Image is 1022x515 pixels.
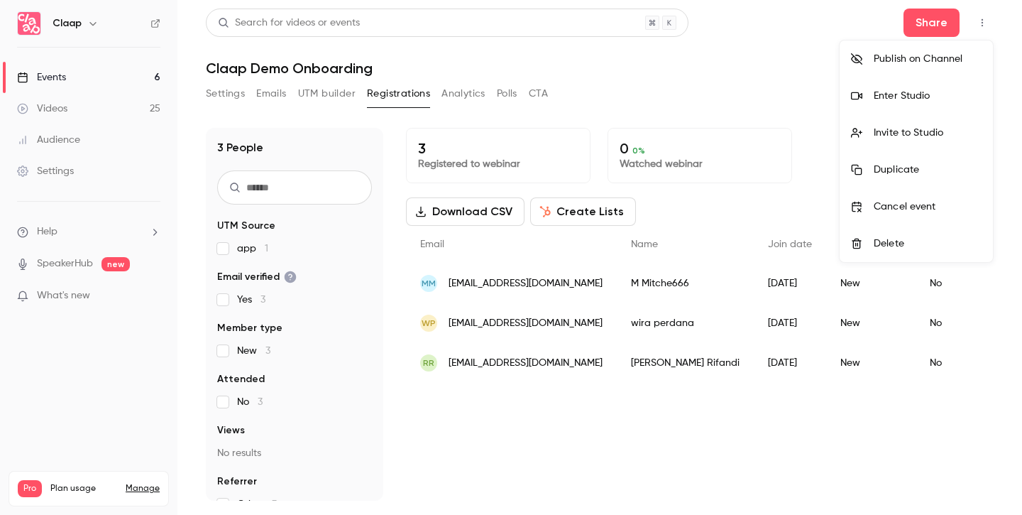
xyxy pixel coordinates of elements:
div: Publish on Channel [874,52,982,66]
div: Duplicate [874,163,982,177]
div: Delete [874,237,982,251]
div: Cancel event [874,200,982,214]
div: Enter Studio [874,89,982,103]
div: Invite to Studio [874,126,982,140]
